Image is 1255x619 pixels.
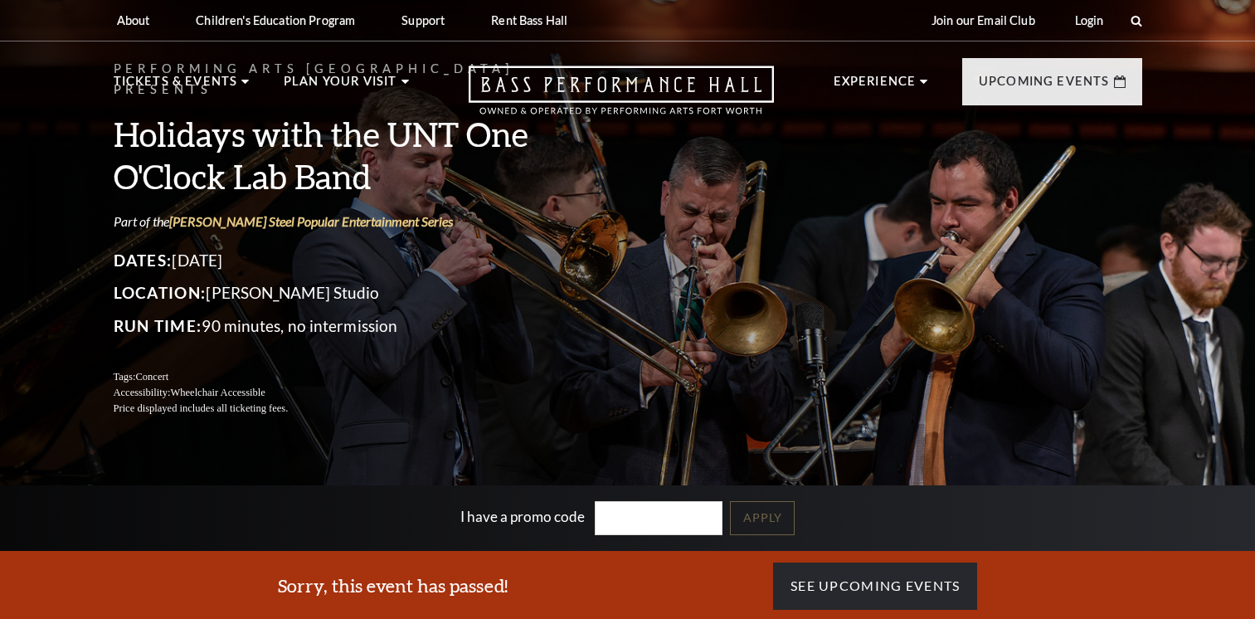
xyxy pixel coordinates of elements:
p: Price displayed includes all ticketing fees. [114,401,570,417]
a: See Upcoming Events [773,563,977,609]
h3: Holidays with the UNT One O'Clock Lab Band [114,113,570,197]
p: Rent Bass Hall [491,13,567,27]
span: Location: [114,283,207,302]
p: 90 minutes, no intermission [114,313,570,339]
p: Plan Your Visit [284,71,397,101]
span: Wheelchair Accessible [170,387,265,398]
a: [PERSON_NAME] Steel Popular Entertainment Series [169,213,453,229]
p: Part of the [114,212,570,231]
p: Tags: [114,369,570,385]
span: Concert [135,371,168,383]
p: Accessibility: [114,385,570,401]
p: [DATE] [114,247,570,274]
p: Experience [834,71,917,101]
span: Run Time: [114,316,202,335]
p: Tickets & Events [114,71,238,101]
p: About [117,13,150,27]
span: Dates: [114,251,173,270]
label: I have a promo code [460,508,585,525]
p: [PERSON_NAME] Studio [114,280,570,306]
h3: Sorry, this event has passed! [278,573,508,599]
p: Children's Education Program [196,13,355,27]
p: Upcoming Events [979,71,1110,101]
p: Support [401,13,445,27]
